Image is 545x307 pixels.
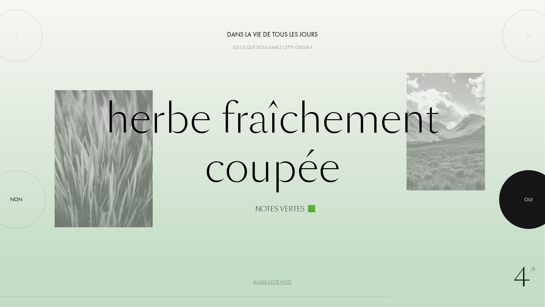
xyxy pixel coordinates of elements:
[253,279,292,286] div: Passer cette note
[530,266,535,273] span: /5
[14,33,19,39] img: left_onboard.svg
[255,205,305,213] div: Notes vertes
[526,33,531,39] img: quit_onboard.svg
[10,196,23,203] div: Non
[524,196,533,203] div: Oui
[513,258,535,297] div: 4
[55,94,491,213] div: Herbe fraîchement coupée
